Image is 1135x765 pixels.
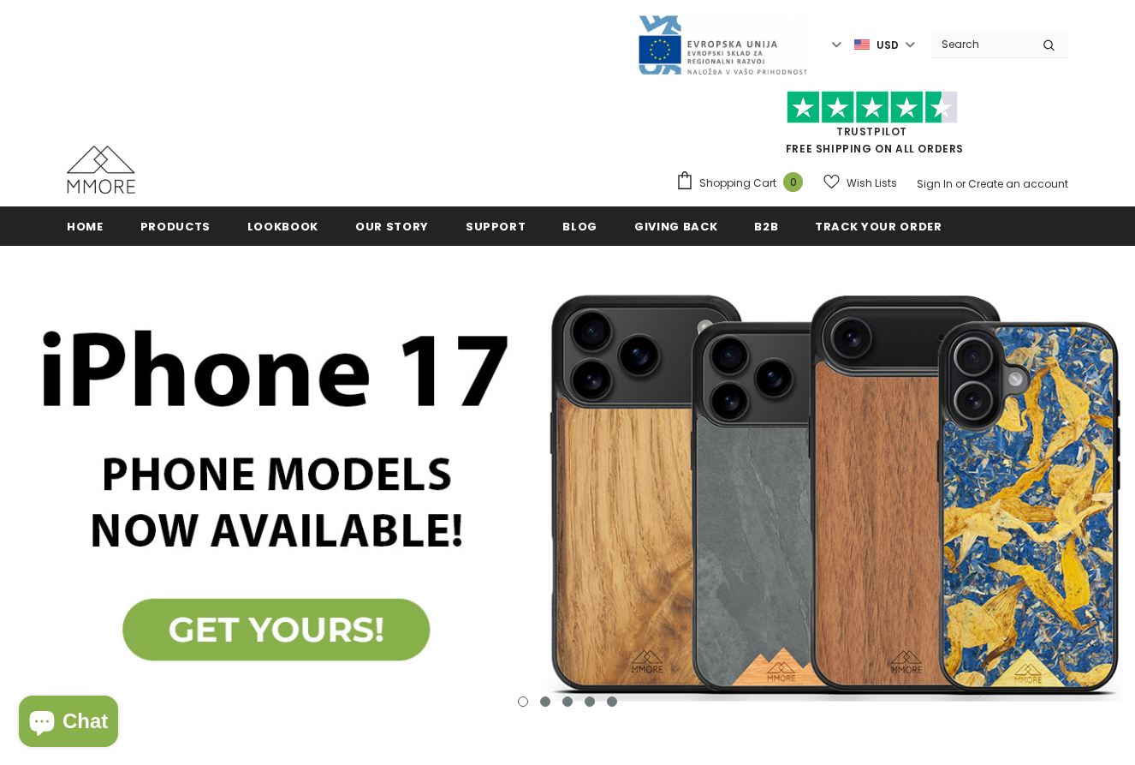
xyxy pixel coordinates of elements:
[634,218,717,235] span: Giving back
[787,91,958,124] img: Trust Pilot Stars
[355,206,429,245] a: Our Story
[247,206,318,245] a: Lookbook
[783,172,803,192] span: 0
[607,696,617,707] button: 5
[699,175,776,192] span: Shopping Cart
[917,176,953,191] a: Sign In
[931,32,1030,57] input: Search Site
[585,696,595,707] button: 4
[518,696,528,707] button: 1
[847,175,897,192] span: Wish Lists
[562,218,597,235] span: Blog
[140,206,211,245] a: Products
[355,218,429,235] span: Our Story
[247,218,318,235] span: Lookbook
[815,206,942,245] a: Track your order
[675,170,811,196] a: Shopping Cart 0
[67,146,135,194] img: MMORE Cases
[815,218,942,235] span: Track your order
[634,206,717,245] a: Giving back
[675,99,1068,156] span: FREE SHIPPING ON ALL ORDERS
[754,206,778,245] a: B2B
[637,14,808,76] img: Javni Razpis
[67,218,104,235] span: Home
[466,218,526,235] span: support
[540,696,550,707] button: 2
[754,218,778,235] span: B2B
[637,37,808,51] a: Javni Razpis
[562,206,597,245] a: Blog
[562,696,573,707] button: 3
[14,696,123,751] inbox-online-store-chat: Shopify online store chat
[466,206,526,245] a: support
[854,38,870,52] img: USD
[836,124,907,139] a: Trustpilot
[955,176,966,191] span: or
[823,168,897,198] a: Wish Lists
[877,37,899,54] span: USD
[968,176,1068,191] a: Create an account
[67,206,104,245] a: Home
[140,218,211,235] span: Products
